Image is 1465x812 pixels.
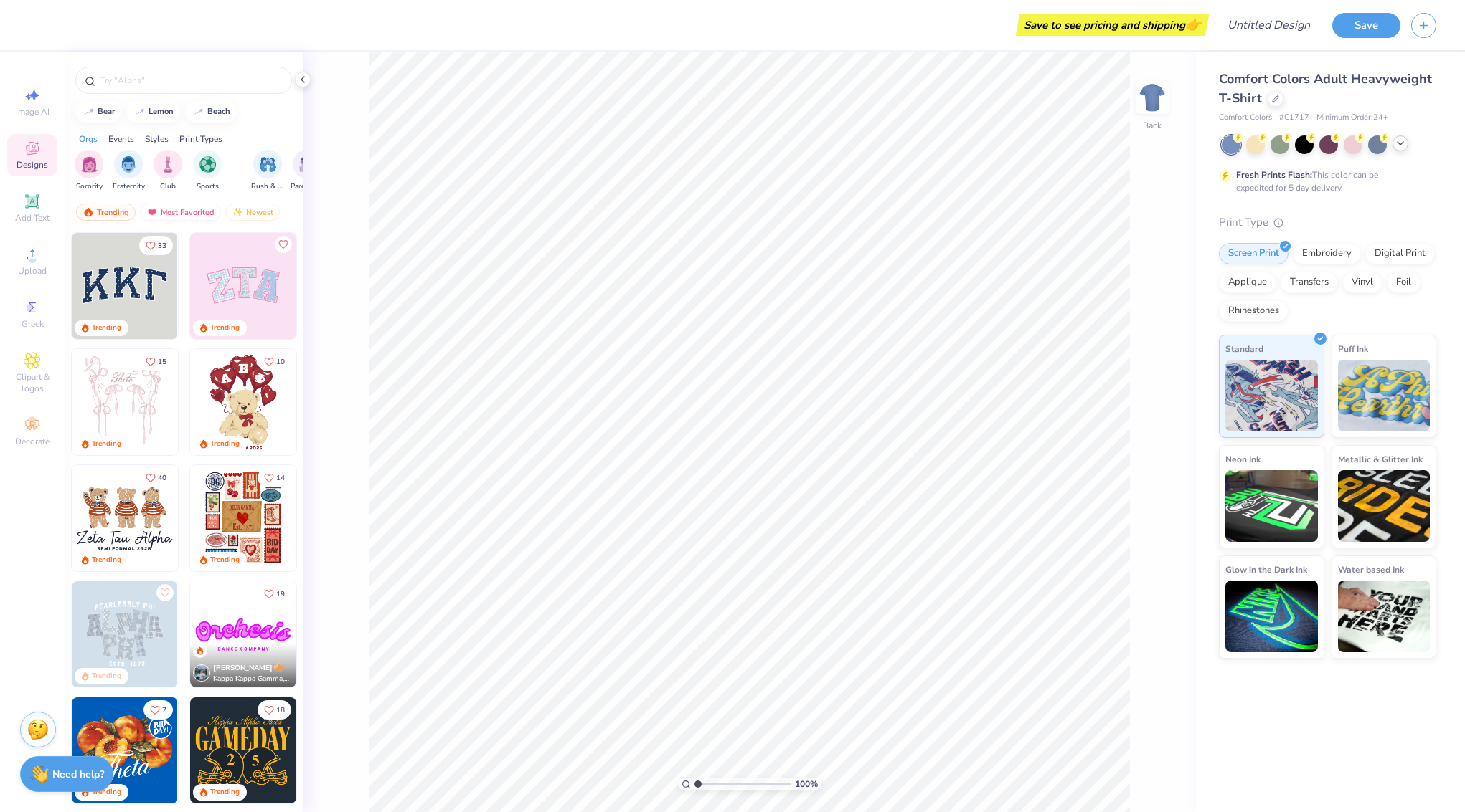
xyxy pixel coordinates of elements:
input: Untitled Design [1216,11,1322,39]
img: b8819b5f-dd70-42f8-b218-32dd770f7b03 [190,697,296,803]
img: d12a98c7-f0f7-4345-bf3a-b9f1b718b86e [177,349,283,455]
div: Most Favorited [140,204,221,221]
div: Orgs [79,133,98,145]
button: filter button [75,150,103,192]
img: most_fav.gif [146,207,158,217]
img: b0e5e834-c177-467b-9309-b33acdc40f03 [296,465,402,571]
span: Fraternity [113,181,145,192]
img: edfb13fc-0e43-44eb-bea2-bf7fc0dd67f9 [177,233,283,339]
div: Trending [210,555,240,565]
span: 10 [276,358,285,366]
div: filter for Sports [193,150,222,192]
div: Print Type [1219,214,1436,231]
span: [PERSON_NAME] [213,663,273,673]
span: Puff Ink [1338,341,1368,356]
div: Trending [92,555,121,565]
span: Add Text [15,212,50,224]
span: Upload [18,265,47,277]
span: 19 [276,591,285,598]
button: Like [258,468,291,487]
img: 190a3832-2857-43c9-9a52-6d493f4406b1 [296,581,402,687]
img: f22b6edb-555b-47a9-89ed-0dd391bfae4f [177,697,283,803]
div: Foil [1387,272,1421,293]
button: Like [258,700,291,720]
div: Trending [210,787,240,798]
button: Like [139,352,173,371]
span: Comfort Colors Adult Heavyweight T-Shirt [1219,70,1432,107]
button: filter button [251,150,284,192]
img: Sports Image [199,156,216,173]
div: Save to see pricing and shipping [1019,14,1205,36]
img: Avatar [193,664,210,682]
img: 587403a7-0594-4a7f-b2bd-0ca67a3ff8dd [190,349,296,455]
div: beach [207,108,230,115]
div: Newest [225,204,280,221]
img: e5c25cba-9be7-456f-8dc7-97e2284da968 [190,581,296,687]
div: Trending [92,439,121,449]
span: Metallic & Glitter Ink [1338,452,1423,467]
span: Parent's Weekend [291,181,324,192]
img: Club Image [160,156,176,173]
img: Back [1138,83,1167,112]
img: 9980f5e8-e6a1-4b4a-8839-2b0e9349023c [190,233,296,339]
img: Water based Ink [1338,581,1431,652]
span: 40 [158,474,166,482]
button: Like [139,236,173,255]
span: 15 [158,358,166,366]
img: 5a4b4175-9e88-49c8-8a23-26d96782ddc6 [72,581,178,687]
img: trend_line.gif [83,108,95,116]
button: filter button [193,150,222,192]
div: Digital Print [1365,243,1435,264]
div: bear [98,108,115,115]
span: 33 [158,242,166,249]
button: Like [156,584,174,601]
span: 100 % [795,778,818,790]
div: filter for Club [154,150,182,192]
div: Trending [76,204,136,221]
img: 83dda5b0-2158-48ca-832c-f6b4ef4c4536 [72,349,178,455]
div: Trending [92,671,121,682]
div: lemon [149,108,174,115]
div: filter for Parent's Weekend [291,150,324,192]
button: Save [1332,13,1400,38]
img: d12c9beb-9502-45c7-ae94-40b97fdd6040 [177,465,283,571]
img: Parent's Weekend Image [299,156,316,173]
button: Like [139,468,173,487]
img: Standard [1225,360,1318,431]
span: 7 [162,707,166,714]
div: Transfers [1281,272,1338,293]
button: bear [75,101,121,123]
img: 8659caeb-cee5-4a4c-bd29-52ea2f761d42 [72,697,178,803]
span: Sports [197,181,219,192]
div: Applique [1219,272,1276,293]
img: Metallic & Glitter Ink [1338,470,1431,542]
div: filter for Sorority [75,150,103,192]
button: Like [258,584,291,603]
div: This color can be expedited for 5 day delivery. [1236,168,1413,194]
div: filter for Fraternity [113,150,145,192]
div: Styles [145,133,169,145]
button: lemon [126,101,180,123]
img: Neon Ink [1225,470,1318,542]
img: a3be6b59-b000-4a72-aad0-0c575b892a6b [72,465,178,571]
span: Glow in the Dark Ink [1225,562,1307,577]
div: Vinyl [1342,272,1382,293]
strong: Fresh Prints Flash: [1236,169,1312,181]
span: Designs [17,159,48,171]
button: beach [185,101,237,123]
div: Embroidery [1293,243,1361,264]
img: e74243e0-e378-47aa-a400-bc6bcb25063a [296,349,402,455]
img: trend_line.gif [134,108,146,116]
span: 18 [276,707,285,714]
img: trending.gif [83,207,94,217]
span: Decorate [15,436,50,447]
div: Rhinestones [1219,300,1289,322]
img: 6de2c09e-6ade-4b04-8ea6-6dac27e4729e [190,465,296,571]
button: Like [258,352,291,371]
button: filter button [113,150,145,192]
span: 14 [276,474,285,482]
span: Greek [22,318,44,330]
img: Rush & Bid Image [260,156,276,173]
img: 3b9aba4f-e317-4aa7-a679-c95a879539bd [72,233,178,339]
img: 5ee11766-d822-42f5-ad4e-763472bf8dcf [296,233,402,339]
